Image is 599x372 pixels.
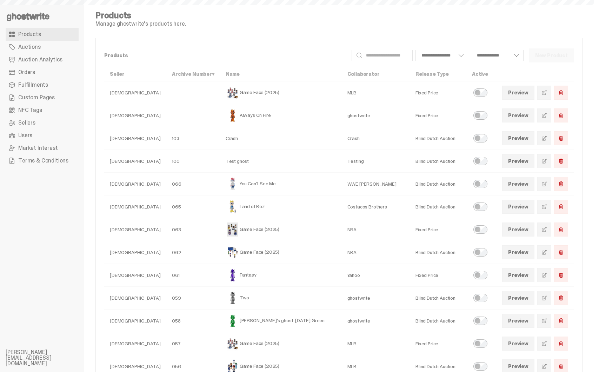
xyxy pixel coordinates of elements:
a: Preview [502,314,534,328]
h4: Products [95,11,186,20]
img: Game Face (2025) [226,222,240,237]
td: [DEMOGRAPHIC_DATA] [104,150,166,173]
img: Land of Boz [226,200,240,214]
td: Testing [342,150,410,173]
a: Custom Pages [6,91,79,104]
a: Active [472,71,488,77]
a: Preview [502,154,534,168]
td: 066 [166,173,220,195]
td: [DEMOGRAPHIC_DATA] [104,332,166,355]
td: 065 [166,195,220,218]
td: 058 [166,310,220,332]
th: Collaborator [342,67,410,81]
a: Auction Analytics [6,53,79,66]
a: Preview [502,268,534,282]
td: [DEMOGRAPHIC_DATA] [104,310,166,332]
td: Crash [220,127,342,150]
td: Blind Dutch Auction [410,173,466,195]
td: Game Face (2025) [220,241,342,264]
td: [DEMOGRAPHIC_DATA] [104,104,166,127]
button: Delete Product [554,222,568,237]
a: Users [6,129,79,142]
button: Delete Product [554,108,568,122]
td: Fixed Price [410,264,466,287]
span: Orders [18,69,35,75]
td: Two [220,287,342,310]
td: [DEMOGRAPHIC_DATA] [104,241,166,264]
a: Fulfillments [6,79,79,91]
td: Game Face (2025) [220,332,342,355]
span: Sellers [18,120,35,126]
span: Products [18,32,41,37]
td: Yahoo [342,264,410,287]
a: Preview [502,86,534,100]
td: NBA [342,218,410,241]
img: Game Face (2025) [226,245,240,259]
p: Products [104,53,346,58]
a: Preview [502,222,534,237]
p: Manage ghostwrite's products here. [95,21,186,27]
td: MLB [342,332,410,355]
button: Delete Product [554,245,568,259]
td: Fixed Price [410,81,466,104]
span: Fulfillments [18,82,48,88]
a: Preview [502,291,534,305]
button: Delete Product [554,177,568,191]
a: Preview [502,177,534,191]
td: ghostwrite [342,287,410,310]
a: Products [6,28,79,41]
td: Fantasy [220,264,342,287]
td: Crash [342,127,410,150]
img: Fantasy [226,268,240,282]
li: [PERSON_NAME][EMAIL_ADDRESS][DOMAIN_NAME] [6,350,90,366]
button: Delete Product [554,337,568,351]
td: Test ghost [220,150,342,173]
img: Always On Fire [226,108,240,122]
span: ▾ [212,71,214,77]
td: [DEMOGRAPHIC_DATA] [104,81,166,104]
th: Release Type [410,67,466,81]
td: Fixed Price [410,332,466,355]
img: Two [226,291,240,305]
a: Auctions [6,41,79,53]
a: Preview [502,131,534,145]
td: Costacos Brothers [342,195,410,218]
td: Blind Dutch Auction [410,241,466,264]
td: Game Face (2025) [220,218,342,241]
button: Delete Product [554,291,568,305]
button: Delete Product [554,131,568,145]
td: WWE [PERSON_NAME] [342,173,410,195]
th: Name [220,67,342,81]
td: NBA [342,241,410,264]
td: Blind Dutch Auction [410,127,466,150]
td: [DEMOGRAPHIC_DATA] [104,195,166,218]
td: Blind Dutch Auction [410,310,466,332]
a: Preview [502,337,534,351]
button: Delete Product [554,314,568,328]
td: [DEMOGRAPHIC_DATA] [104,287,166,310]
span: Auctions [18,44,41,50]
td: Fixed Price [410,218,466,241]
td: Always On Fire [220,104,342,127]
td: [PERSON_NAME]'s ghost: [DATE] Green [220,310,342,332]
a: Preview [502,245,534,259]
td: Land of Boz [220,195,342,218]
td: 057 [166,332,220,355]
td: Blind Dutch Auction [410,195,466,218]
td: 059 [166,287,220,310]
span: Auction Analytics [18,57,62,62]
td: 100 [166,150,220,173]
a: Archive Number▾ [172,71,214,77]
td: [DEMOGRAPHIC_DATA] [104,127,166,150]
a: Market Interest [6,142,79,154]
td: Game Face (2025) [220,81,342,104]
td: [DEMOGRAPHIC_DATA] [104,264,166,287]
td: 061 [166,264,220,287]
td: MLB [342,81,410,104]
td: [DEMOGRAPHIC_DATA] [104,218,166,241]
a: Terms & Conditions [6,154,79,167]
button: Delete Product [554,200,568,214]
img: Game Face (2025) [226,337,240,351]
a: Preview [502,200,534,214]
button: Delete Product [554,268,568,282]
